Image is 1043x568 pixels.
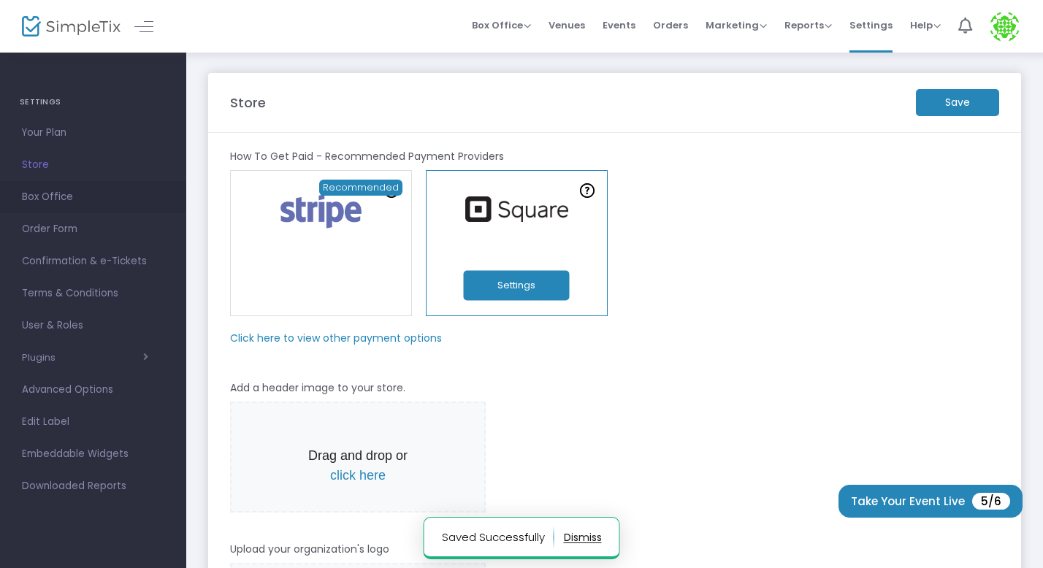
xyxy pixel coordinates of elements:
[20,88,167,117] h4: SETTINGS
[319,180,402,196] span: Recommended
[580,183,595,198] img: question-mark
[603,7,635,44] span: Events
[653,7,688,44] span: Orders
[22,252,164,271] span: Confirmation & e-Tickets
[564,526,602,549] button: dismiss
[706,18,767,32] span: Marketing
[472,18,531,32] span: Box Office
[464,271,570,301] button: Settings
[230,331,442,346] m-panel-subtitle: Click here to view other payment options
[297,446,419,486] p: Drag and drop or
[838,485,1023,518] button: Take Your Event Live5/6
[22,123,164,142] span: Your Plan
[272,191,370,231] img: stripe.png
[230,93,266,112] m-panel-title: Store
[22,220,164,239] span: Order Form
[230,149,504,164] m-panel-subtitle: How To Get Paid - Recommended Payment Providers
[22,316,164,335] span: User & Roles
[330,468,386,483] span: click here
[442,526,554,549] p: Saved Successfully
[22,284,164,303] span: Terms & Conditions
[910,18,941,32] span: Help
[22,352,148,364] button: Plugins
[22,477,164,496] span: Downloaded Reports
[849,7,893,44] span: Settings
[549,7,585,44] span: Venues
[972,493,1010,510] span: 5/6
[916,89,999,116] m-button: Save
[784,18,832,32] span: Reports
[230,542,389,557] m-panel-subtitle: Upload your organization's logo
[22,156,164,174] span: Store
[458,196,575,222] img: square.png
[22,380,164,399] span: Advanced Options
[230,380,405,396] m-panel-subtitle: Add a header image to your store.
[22,188,164,207] span: Box Office
[22,445,164,464] span: Embeddable Widgets
[22,412,164,431] span: Edit Label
